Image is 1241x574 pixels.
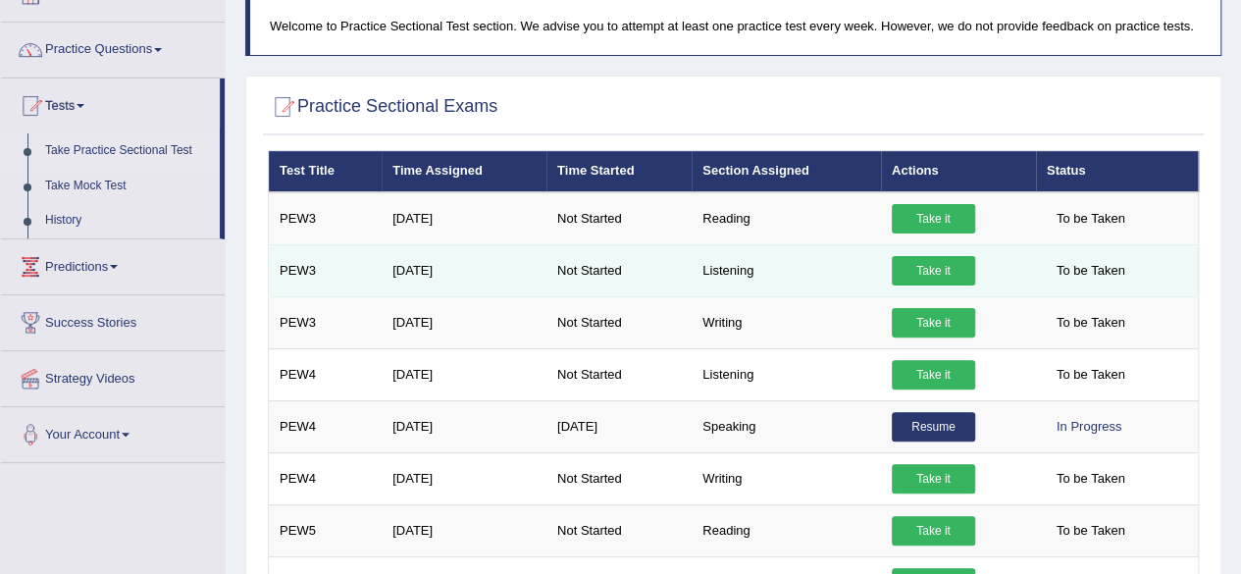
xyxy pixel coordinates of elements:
[36,203,220,238] a: History
[1047,516,1135,546] span: To be Taken
[892,412,975,442] a: Resume
[692,400,881,452] td: Speaking
[269,244,383,296] td: PEW3
[692,296,881,348] td: Writing
[269,452,383,504] td: PEW4
[382,452,546,504] td: [DATE]
[546,400,692,452] td: [DATE]
[269,348,383,400] td: PEW4
[692,504,881,556] td: Reading
[382,192,546,245] td: [DATE]
[1047,412,1131,442] div: In Progress
[546,504,692,556] td: Not Started
[1,351,225,400] a: Strategy Videos
[269,296,383,348] td: PEW3
[1,23,225,72] a: Practice Questions
[269,504,383,556] td: PEW5
[1047,204,1135,234] span: To be Taken
[382,151,546,192] th: Time Assigned
[892,256,975,286] a: Take it
[382,400,546,452] td: [DATE]
[1047,256,1135,286] span: To be Taken
[546,296,692,348] td: Not Started
[382,296,546,348] td: [DATE]
[1,239,225,288] a: Predictions
[546,192,692,245] td: Not Started
[692,192,881,245] td: Reading
[269,192,383,245] td: PEW3
[1047,360,1135,390] span: To be Taken
[382,244,546,296] td: [DATE]
[692,452,881,504] td: Writing
[1047,308,1135,338] span: To be Taken
[546,244,692,296] td: Not Started
[269,151,383,192] th: Test Title
[1,78,220,128] a: Tests
[270,17,1201,35] p: Welcome to Practice Sectional Test section. We advise you to attempt at least one practice test e...
[36,133,220,169] a: Take Practice Sectional Test
[692,348,881,400] td: Listening
[892,464,975,494] a: Take it
[268,92,497,122] h2: Practice Sectional Exams
[546,452,692,504] td: Not Started
[881,151,1036,192] th: Actions
[892,308,975,338] a: Take it
[892,204,975,234] a: Take it
[382,348,546,400] td: [DATE]
[546,348,692,400] td: Not Started
[892,360,975,390] a: Take it
[1036,151,1199,192] th: Status
[382,504,546,556] td: [DATE]
[892,516,975,546] a: Take it
[1,295,225,344] a: Success Stories
[546,151,692,192] th: Time Started
[36,169,220,204] a: Take Mock Test
[1,407,225,456] a: Your Account
[269,400,383,452] td: PEW4
[692,151,881,192] th: Section Assigned
[692,244,881,296] td: Listening
[1047,464,1135,494] span: To be Taken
